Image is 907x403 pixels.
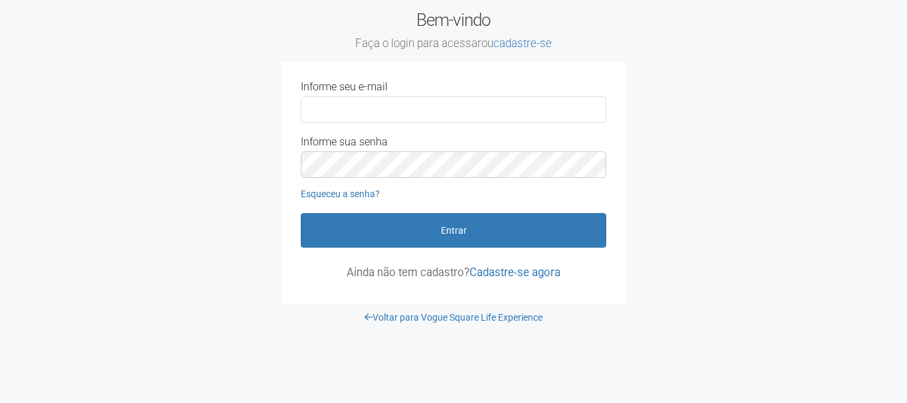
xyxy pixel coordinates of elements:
a: Cadastre-se agora [469,266,560,279]
a: Voltar para Vogue Square Life Experience [365,312,542,323]
button: Entrar [301,213,606,248]
label: Informe sua senha [301,136,388,148]
h2: Bem-vindo [281,10,626,51]
small: Faça o login para acessar [281,37,626,51]
a: Esqueceu a senha? [301,189,380,199]
label: Informe seu e-mail [301,81,388,93]
a: cadastre-se [493,37,552,50]
span: ou [481,37,552,50]
p: Ainda não tem cadastro? [301,266,606,278]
